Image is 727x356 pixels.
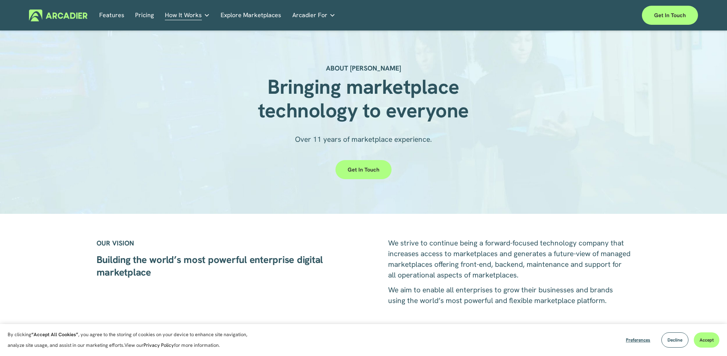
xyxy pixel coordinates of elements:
[135,10,154,21] a: Pricing
[326,64,401,72] strong: ABOUT [PERSON_NAME]
[292,10,335,21] a: folder dropdown
[388,238,632,280] span: We strive to continue being a forward-focused technology company that increases access to marketp...
[620,332,656,348] button: Preferences
[221,10,281,21] a: Explore Marketplaces
[31,331,78,338] strong: “Accept All Cookies”
[165,10,202,21] span: How It Works
[295,135,432,144] span: Over 11 years of marketplace experience.
[626,337,650,343] span: Preferences
[689,319,727,356] iframe: Chat Widget
[99,10,124,21] a: Features
[335,160,392,179] a: Get in touch
[258,74,469,123] strong: Bringing marketplace technology to everyone
[97,253,326,278] strong: Building the world’s most powerful enterprise digital marketplace
[97,239,134,247] strong: OUR VISION
[143,342,174,348] a: Privacy Policy
[8,329,256,351] p: By clicking , you agree to the storing of cookies on your device to enhance site navigation, anal...
[29,10,87,21] img: Arcadier
[661,332,688,348] button: Decline
[667,337,682,343] span: Decline
[642,6,698,25] a: Get in touch
[292,10,327,21] span: Arcadier For
[165,10,210,21] a: folder dropdown
[388,285,615,305] span: We aim to enable all enterprises to grow their businesses and brands using the world’s most power...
